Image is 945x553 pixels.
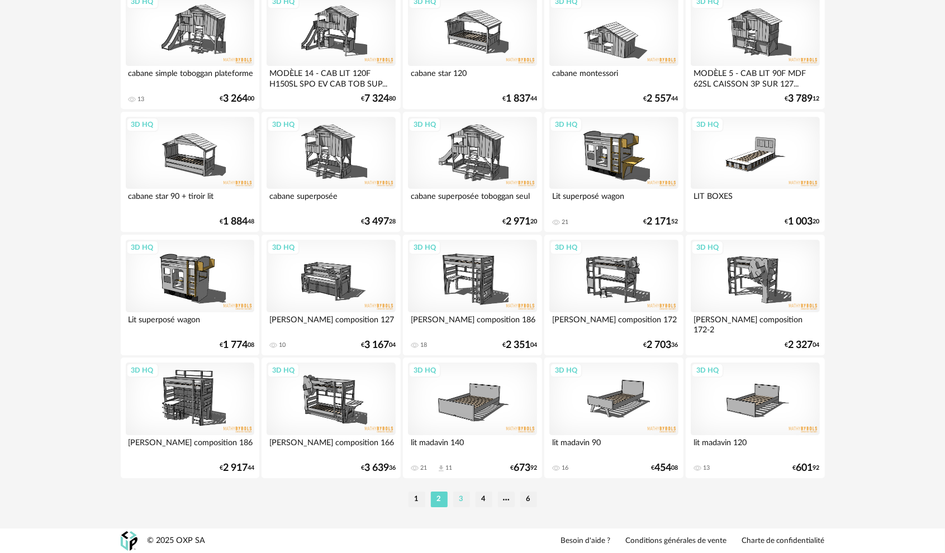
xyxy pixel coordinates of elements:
[544,235,683,355] a: 3D HQ [PERSON_NAME] composition 172 €2 70336
[267,312,395,335] div: [PERSON_NAME] composition 127
[652,464,678,472] div: € 08
[789,341,813,349] span: 2 327
[691,312,819,335] div: [PERSON_NAME] composition 172-2
[409,492,425,507] li: 1
[647,95,672,103] span: 2 557
[703,464,710,472] div: 13
[408,312,536,335] div: [PERSON_NAME] composition 186
[647,218,672,226] span: 2 171
[138,96,145,103] div: 13
[420,464,427,472] div: 21
[364,464,389,472] span: 3 639
[691,66,819,88] div: MODÈLE 5 - CAB LIT 90F MDF 62SL CAISSON 3P SUR 127...
[220,341,254,349] div: € 08
[364,218,389,226] span: 3 497
[506,218,530,226] span: 2 971
[549,189,678,211] div: Lit superposé wagon
[691,363,724,378] div: 3D HQ
[223,341,248,349] span: 1 774
[626,536,727,546] a: Conditions générales de vente
[691,117,724,132] div: 3D HQ
[409,363,441,378] div: 3D HQ
[121,235,259,355] a: 3D HQ Lit superposé wagon €1 77408
[121,531,137,551] img: OXP
[476,492,492,507] li: 4
[544,112,683,232] a: 3D HQ Lit superposé wagon 21 €2 17152
[126,189,254,211] div: cabane star 90 + tiroir lit
[502,218,537,226] div: € 20
[789,95,813,103] span: 3 789
[279,341,286,349] div: 10
[126,66,254,88] div: cabane simple toboggan plateforme
[267,435,395,457] div: [PERSON_NAME] composition 166
[789,218,813,226] span: 1 003
[644,341,678,349] div: € 36
[267,240,300,255] div: 3D HQ
[408,189,536,211] div: cabane superposée toboggan seul
[445,464,452,472] div: 11
[262,357,400,478] a: 3D HQ [PERSON_NAME] composition 166 €3 63936
[126,312,254,335] div: Lit superposé wagon
[550,363,582,378] div: 3D HQ
[502,341,537,349] div: € 04
[686,235,824,355] a: 3D HQ [PERSON_NAME] composition 172-2 €2 32704
[437,464,445,473] span: Download icon
[262,235,400,355] a: 3D HQ [PERSON_NAME] composition 127 10 €3 16704
[644,218,678,226] div: € 52
[562,464,568,472] div: 16
[267,66,395,88] div: MODÈLE 14 - CAB LIT 120F H150SL SPO EV CAB TOB SUP...
[420,341,427,349] div: 18
[223,464,248,472] span: 2 917
[361,95,396,103] div: € 80
[506,341,530,349] span: 2 351
[223,95,248,103] span: 3 264
[506,95,530,103] span: 1 837
[408,66,536,88] div: cabane star 120
[364,95,389,103] span: 7 324
[785,95,820,103] div: € 12
[550,240,582,255] div: 3D HQ
[361,341,396,349] div: € 04
[550,117,582,132] div: 3D HQ
[691,435,819,457] div: lit madavin 120
[686,357,824,478] a: 3D HQ lit madavin 120 13 €60192
[121,112,259,232] a: 3D HQ cabane star 90 + tiroir lit €1 88448
[148,536,206,546] div: © 2025 OXP SA
[223,218,248,226] span: 1 884
[686,112,824,232] a: 3D HQ LIT BOXES €1 00320
[220,218,254,226] div: € 48
[220,95,254,103] div: € 00
[220,464,254,472] div: € 44
[691,189,819,211] div: LIT BOXES
[793,464,820,472] div: € 92
[409,117,441,132] div: 3D HQ
[562,218,568,226] div: 21
[364,341,389,349] span: 3 167
[544,357,683,478] a: 3D HQ lit madavin 90 16 €45408
[408,435,536,457] div: lit madavin 140
[510,464,537,472] div: € 92
[453,492,470,507] li: 3
[647,341,672,349] span: 2 703
[549,435,678,457] div: lit madavin 90
[403,112,542,232] a: 3D HQ cabane superposée toboggan seul €2 97120
[262,112,400,232] a: 3D HQ cabane superposée €3 49728
[520,492,537,507] li: 6
[549,312,678,335] div: [PERSON_NAME] composition 172
[121,357,259,478] a: 3D HQ [PERSON_NAME] composition 186 €2 91744
[549,66,678,88] div: cabane montessori
[403,357,542,478] a: 3D HQ lit madavin 140 21 Download icon 11 €67392
[126,363,159,378] div: 3D HQ
[561,536,611,546] a: Besoin d'aide ?
[361,218,396,226] div: € 28
[644,95,678,103] div: € 44
[409,240,441,255] div: 3D HQ
[267,117,300,132] div: 3D HQ
[691,240,724,255] div: 3D HQ
[785,218,820,226] div: € 20
[126,435,254,457] div: [PERSON_NAME] composition 186
[431,492,448,507] li: 2
[267,363,300,378] div: 3D HQ
[742,536,825,546] a: Charte de confidentialité
[796,464,813,472] span: 601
